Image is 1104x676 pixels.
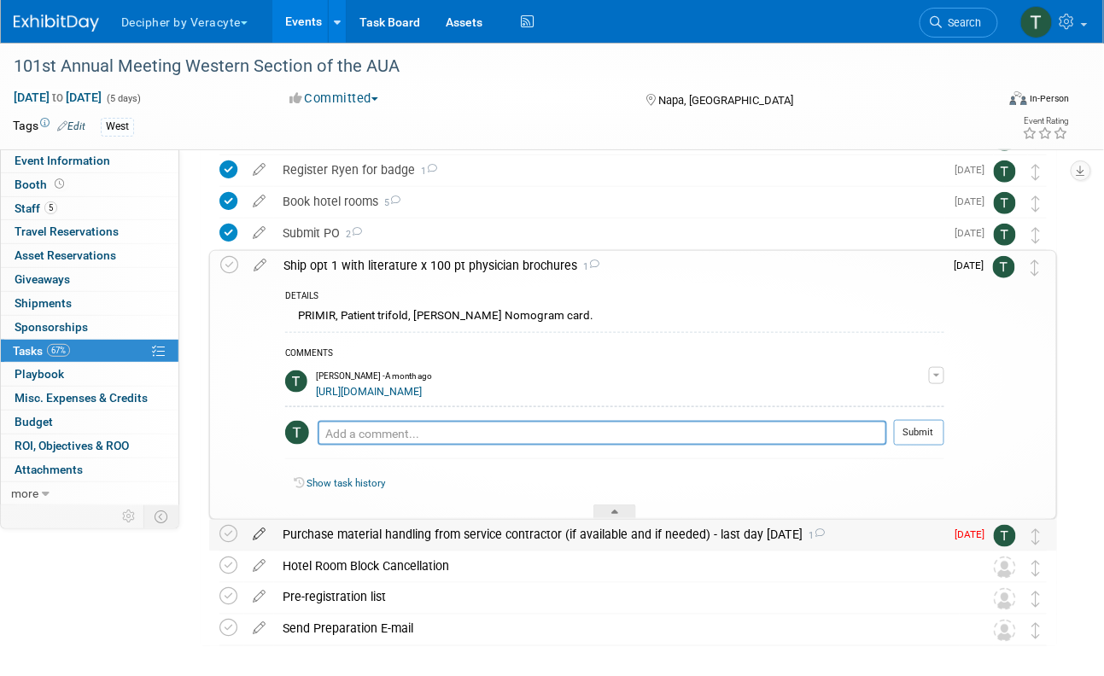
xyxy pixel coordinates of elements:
[244,527,274,542] a: edit
[274,615,960,644] div: Send Preparation E-mail
[1032,560,1041,576] i: Move task
[920,8,998,38] a: Search
[1,387,178,410] a: Misc. Expenses & Credits
[1,340,178,363] a: Tasks67%
[1032,227,1041,243] i: Move task
[244,590,274,605] a: edit
[15,439,129,452] span: ROI, Objectives & ROO
[1,458,178,481] a: Attachments
[1,434,178,457] a: ROI, Objectives & ROO
[1030,92,1070,105] div: In-Person
[274,219,945,248] div: Submit PO
[1,292,178,315] a: Shipments
[577,261,599,272] span: 1
[285,421,309,445] img: Tony Alvarado
[15,296,72,310] span: Shipments
[105,93,141,104] span: (5 days)
[274,551,960,580] div: Hotel Room Block Cancellation
[285,346,944,364] div: COMMENTS
[274,155,945,184] div: Register Ryen for badge
[993,256,1015,278] img: Tony Alvarado
[1023,117,1069,125] div: Event Rating
[114,505,144,527] td: Personalize Event Tab Strip
[13,117,85,137] td: Tags
[8,51,979,82] div: 101st Annual Meeting Western Section of the AUA
[955,227,994,239] span: [DATE]
[244,621,274,637] a: edit
[15,367,64,381] span: Playbook
[915,89,1070,114] div: Event Format
[51,178,67,190] span: Booth not reserved yet
[803,530,825,541] span: 1
[15,248,116,262] span: Asset Reservations
[285,370,307,393] img: Tony Alvarado
[274,187,945,216] div: Book hotel rooms
[316,386,422,398] a: [URL][DOMAIN_NAME]
[15,463,83,476] span: Attachments
[659,94,794,107] span: Napa, [GEOGRAPHIC_DATA]
[14,15,99,32] img: ExhibitDay
[1020,6,1053,38] img: Tony Alvarado
[1,363,178,386] a: Playbook
[11,487,38,500] span: more
[15,415,53,428] span: Budget
[1032,164,1041,180] i: Move task
[415,166,437,177] span: 1
[47,344,70,357] span: 67%
[955,528,994,540] span: [DATE]
[50,90,66,104] span: to
[283,90,385,108] button: Committed
[1032,528,1041,545] i: Move task
[15,178,67,191] span: Booth
[15,201,57,215] span: Staff
[15,154,110,167] span: Event Information
[1,268,178,291] a: Giveaways
[244,225,274,241] a: edit
[1032,623,1041,639] i: Move task
[994,525,1016,547] img: Tony Alvarado
[994,192,1016,214] img: Tony Alvarado
[275,251,944,280] div: Ship opt 1 with literature x 100 pt physician brochures
[57,120,85,132] a: Edit
[245,258,275,273] a: edit
[1,482,178,505] a: more
[994,224,1016,246] img: Tony Alvarado
[274,583,960,612] div: Pre-registration list
[13,344,70,358] span: Tasks
[994,588,1016,610] img: Unassigned
[955,259,993,271] span: [DATE]
[340,229,362,240] span: 2
[15,272,70,286] span: Giveaways
[15,391,148,405] span: Misc. Expenses & Credits
[1,316,178,339] a: Sponsorships
[1,244,178,267] a: Asset Reservations
[15,224,119,238] span: Travel Reservations
[955,195,994,207] span: [DATE]
[1,197,178,220] a: Staff5
[285,290,944,305] div: DETAILS
[894,420,944,446] button: Submit
[994,160,1016,183] img: Tony Alvarado
[244,162,274,178] a: edit
[316,370,432,382] span: [PERSON_NAME] - A month ago
[1,411,178,434] a: Budget
[955,164,994,176] span: [DATE]
[1031,259,1040,276] i: Move task
[994,557,1016,579] img: Unassigned
[285,305,944,331] div: PRIMIR, Patient trifold, [PERSON_NAME] Nomogram card.
[244,194,274,209] a: edit
[101,118,134,136] div: West
[307,477,385,489] a: Show task history
[244,558,274,574] a: edit
[1032,195,1041,212] i: Move task
[274,520,945,549] div: Purchase material handling from service contractor (if available and if needed) - last day [DATE]
[144,505,179,527] td: Toggle Event Tabs
[994,620,1016,642] img: Unassigned
[15,320,88,334] span: Sponsorships
[13,90,102,105] span: [DATE] [DATE]
[1,149,178,172] a: Event Information
[1010,91,1027,105] img: Format-Inperson.png
[378,197,400,208] span: 5
[44,201,57,214] span: 5
[943,16,982,29] span: Search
